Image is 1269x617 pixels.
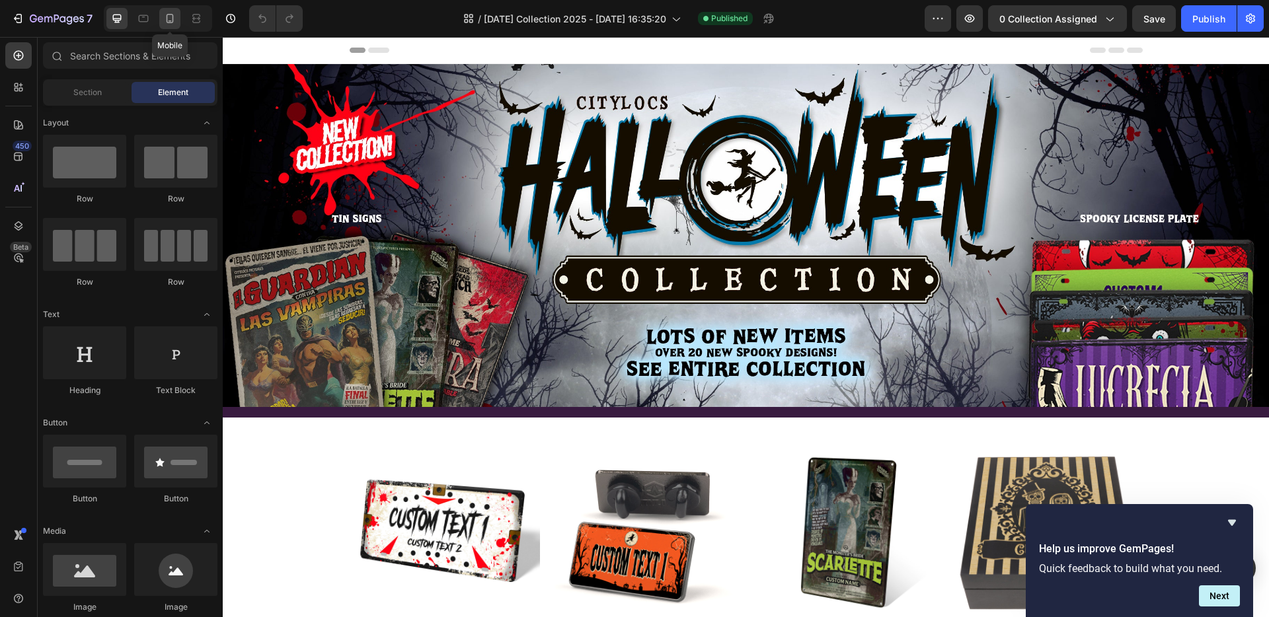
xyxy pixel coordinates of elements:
button: Publish [1181,5,1237,32]
img: gempages_490500299719443603-e171b355-343e-482a-9bd4-3c8673ea2a9c.jpg [730,402,920,592]
div: Text Block [134,384,217,396]
p: Quick feedback to build what you need. [1039,562,1240,575]
span: Save [1143,13,1165,24]
span: Text [43,308,59,320]
img: gempages_490500299719443603-dad13791-d4f3-47b4-93fe-b9c3b6f9b1c4.jpg [127,402,317,592]
div: Undo/Redo [249,5,303,32]
span: Toggle open [196,412,217,433]
div: Heading [43,384,126,396]
div: 450 [13,141,32,151]
span: Toggle open [196,112,217,133]
button: Next question [1199,585,1240,606]
div: Image [43,601,126,613]
span: [DATE] Collection 2025 - [DATE] 16:35:20 [484,12,666,26]
div: Image [134,601,217,613]
button: Save [1132,5,1176,32]
span: / [478,12,481,26]
span: Section [73,87,102,98]
button: Hide survey [1224,515,1240,530]
div: Row [134,193,217,205]
span: Toggle open [196,304,217,325]
div: Publish [1192,12,1225,26]
p: 7 [87,11,93,26]
span: Media [43,525,66,537]
span: Layout [43,117,69,129]
input: Search Sections & Elements [43,42,217,69]
div: Button [134,493,217,505]
span: Element [158,87,188,98]
button: 0 collection assigned [988,5,1127,32]
button: 7 [5,5,98,32]
span: Toggle open [196,521,217,542]
span: Button [43,417,67,429]
div: Help us improve GemPages! [1039,515,1240,606]
div: Row [134,276,217,288]
div: Row [43,276,126,288]
span: Published [711,13,748,24]
img: gempages_490500299719443603-de2ef331-7ccf-472c-ac5a-61421a552b85.jpg [529,402,719,592]
div: Beta [10,242,32,252]
img: gempages_490500299719443603-ede41f37-ce6f-4c5a-b581-dec96ad3f23a.jpg [328,402,518,592]
span: 0 collection assigned [999,12,1097,26]
h2: Help us improve GemPages! [1039,541,1240,557]
div: Button [43,493,126,505]
div: Row [43,193,126,205]
iframe: Design area [223,37,1269,617]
